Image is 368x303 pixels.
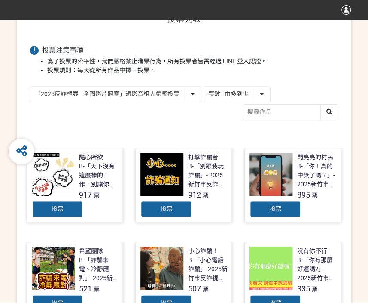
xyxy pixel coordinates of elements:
input: 搜尋作品 [243,105,338,120]
span: 票 [94,192,100,199]
span: 投票注意事項 [42,46,83,54]
a: 隨心所欲B-「天下沒有這麼棒的工作，別讓你的求職夢變成惡夢！」- 2025新竹市反詐視界影片徵件917票投票 [27,148,123,223]
span: 票 [94,286,100,293]
div: B-「你！真的中獎了嗎？」- 2025新竹市反詐視界影片徵件 [297,162,336,189]
li: 投票規則：每天從所有作品中擇一投票。 [47,66,338,75]
div: 小心詐騙！ [188,247,218,256]
div: B-「小心電話詐騙」-2025新竹市反詐視界影片徵件 [188,256,227,283]
div: 沒有你不行 [297,247,327,256]
div: B-「詐騙來電、冷靜應對」-2025新竹市反詐視界影片徵件 [79,256,119,283]
span: 票 [311,286,317,293]
span: 票 [202,192,208,199]
div: B-「天下沒有這麼棒的工作，別讓你的求職夢變成惡夢！」- 2025新竹市反詐視界影片徵件 [79,162,119,189]
span: 507 [188,284,201,293]
span: 521 [79,284,92,293]
span: 投票 [269,205,281,212]
span: 票 [202,286,208,293]
span: 912 [188,190,201,199]
span: 895 [297,190,310,199]
a: 打擊詐騙者B-「別跟我玩詐騙」- 2025新竹市反詐視界影片徵件912票投票 [136,148,232,223]
div: B-「別跟我玩詐騙」- 2025新竹市反詐視界影片徵件 [188,162,227,189]
div: B-「你有那麼好運嗎?」- 2025新竹市反詐視界影片徵件 [297,256,336,283]
span: 投票 [160,205,172,212]
span: 投票 [52,205,64,212]
a: 閃亮亮的村民B-「你！真的中獎了嗎？」- 2025新竹市反詐視界影片徵件895票投票 [245,148,341,223]
div: 閃亮亮的村民 [297,153,333,162]
div: 隨心所欲 [79,153,103,162]
span: 917 [79,190,92,199]
li: 為了投票的公平性，我們嚴格禁止灌票行為，所有投票者皆需經過 LINE 登入認證。 [47,57,338,66]
span: 票 [311,192,317,199]
div: 打擊詐騙者 [188,153,218,162]
span: 335 [297,284,310,293]
div: 希望團隊 [79,247,103,256]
